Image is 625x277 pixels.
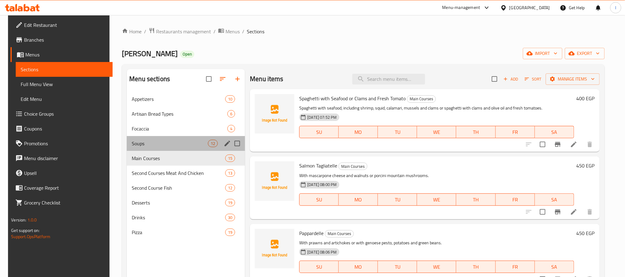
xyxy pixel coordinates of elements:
[208,140,218,147] div: items
[227,110,235,118] div: items
[225,184,235,192] div: items
[582,137,597,152] button: delete
[242,28,244,35] li: /
[132,199,225,206] span: Desserts
[565,48,605,59] button: export
[180,52,194,57] span: Open
[380,195,415,204] span: TU
[459,263,493,271] span: TH
[420,263,454,271] span: WE
[225,169,235,177] div: items
[536,205,549,218] span: Select to update
[24,169,107,177] span: Upsell
[255,94,294,134] img: Spaghetti with Seafood or Clams and Fresh Tomato
[225,199,235,206] div: items
[230,72,245,86] button: Add section
[305,249,339,255] span: [DATE] 08:06 PM
[528,50,557,57] span: import
[615,4,616,11] span: I
[570,141,577,148] a: Edit menu item
[149,27,211,35] a: Restaurants management
[132,169,225,177] div: Second Courses Meat And Chicken
[407,95,436,102] span: Main Courses
[129,74,170,84] h2: Menu sections
[525,76,542,83] span: Sort
[299,239,574,247] p: With prawns and artichokes or with genoese pesto, potatoes and green beans.
[10,32,112,47] a: Branches
[226,155,235,161] span: 15
[299,229,324,238] span: Pappardelle
[420,195,454,204] span: WE
[380,128,415,137] span: TU
[496,193,535,206] button: FR
[417,261,456,273] button: WE
[10,180,112,195] a: Coverage Report
[225,229,235,236] div: items
[378,193,417,206] button: TU
[509,4,550,11] div: [GEOGRAPHIC_DATA]
[338,163,367,170] div: Main Courses
[459,128,493,137] span: TH
[24,110,107,118] span: Choice Groups
[341,128,375,137] span: MO
[339,126,378,138] button: MO
[10,195,112,210] a: Grocery Checklist
[339,193,378,206] button: MO
[570,50,600,57] span: export
[127,151,245,166] div: Main Courses15
[21,81,107,88] span: Full Menu View
[127,89,245,242] nav: Menu sections
[498,263,532,271] span: FR
[550,205,565,219] button: Branch-specific-item
[180,51,194,58] div: Open
[550,137,565,152] button: Branch-specific-item
[302,128,336,137] span: SU
[11,216,26,224] span: Version:
[299,172,574,180] p: With mascarpone cheese and walnuts or porcini mountain mushrooms.
[521,74,546,84] span: Sort items
[535,126,574,138] button: SA
[122,28,142,35] a: Home
[16,62,112,77] a: Sections
[339,261,378,273] button: MO
[407,95,436,103] div: Main Courses
[24,21,107,29] span: Edit Restaurant
[305,114,339,120] span: [DATE] 07:52 PM
[299,94,406,103] span: Spaghetti with Seafood or Clams and Fresh Tomato
[247,28,264,35] span: Sections
[225,95,235,103] div: items
[132,229,225,236] div: Pizza
[21,95,107,103] span: Edit Menu
[25,51,107,58] span: Menus
[488,72,501,85] span: Select section
[226,185,235,191] span: 12
[503,76,519,83] span: Add
[228,111,235,117] span: 6
[255,161,294,201] img: Salmon Tagliatelle
[582,205,597,219] button: delete
[302,263,336,271] span: SU
[215,72,230,86] span: Sort sections
[551,75,595,83] span: Manage items
[127,136,245,151] div: Soups12edit
[132,214,225,221] span: Drinks
[225,214,235,221] div: items
[208,141,217,147] span: 12
[501,74,521,84] span: Add item
[10,121,112,136] a: Coupons
[456,126,495,138] button: TH
[132,140,208,147] span: Soups
[132,184,225,192] span: Second Course Fish
[132,95,225,103] span: Appetizers
[378,126,417,138] button: TU
[378,261,417,273] button: TU
[24,155,107,162] span: Menu disclaimer
[302,195,336,204] span: SU
[498,195,532,204] span: FR
[299,104,574,112] p: Spaghetti with seafood, including shrimp, squid, calamari, mussels and clams or spaghetti with cl...
[341,263,375,271] span: MO
[10,47,112,62] a: Menus
[417,193,456,206] button: WE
